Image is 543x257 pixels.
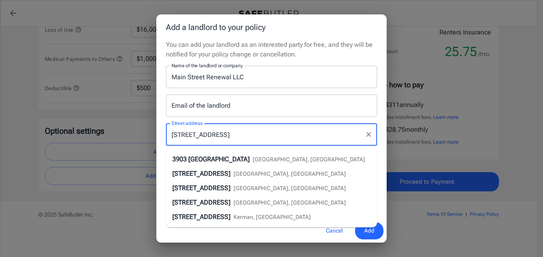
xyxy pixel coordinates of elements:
[172,170,230,177] span: [STREET_ADDRESS]
[317,222,352,239] button: Cancel
[188,155,250,163] span: [GEOGRAPHIC_DATA]
[234,185,346,191] span: [GEOGRAPHIC_DATA], [GEOGRAPHIC_DATA]
[172,62,243,69] label: Name of the landlord or company
[363,129,374,140] button: Clear
[172,213,230,221] span: [STREET_ADDRESS]
[234,171,346,177] span: [GEOGRAPHIC_DATA], [GEOGRAPHIC_DATA]
[156,14,387,40] h2: Add a landlord to your policy
[355,222,383,239] button: Add
[172,120,203,126] label: Street address
[253,156,365,163] span: [GEOGRAPHIC_DATA], [GEOGRAPHIC_DATA]
[234,214,311,220] span: Kerman, [GEOGRAPHIC_DATA]
[234,199,346,206] span: [GEOGRAPHIC_DATA], [GEOGRAPHIC_DATA]
[172,184,230,192] span: [STREET_ADDRESS]
[172,199,230,206] span: [STREET_ADDRESS]
[172,155,187,163] span: 3903
[364,226,374,236] span: Add
[166,40,377,59] p: You can add your landlord as an interested party for free, and they will be notified for your pol...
